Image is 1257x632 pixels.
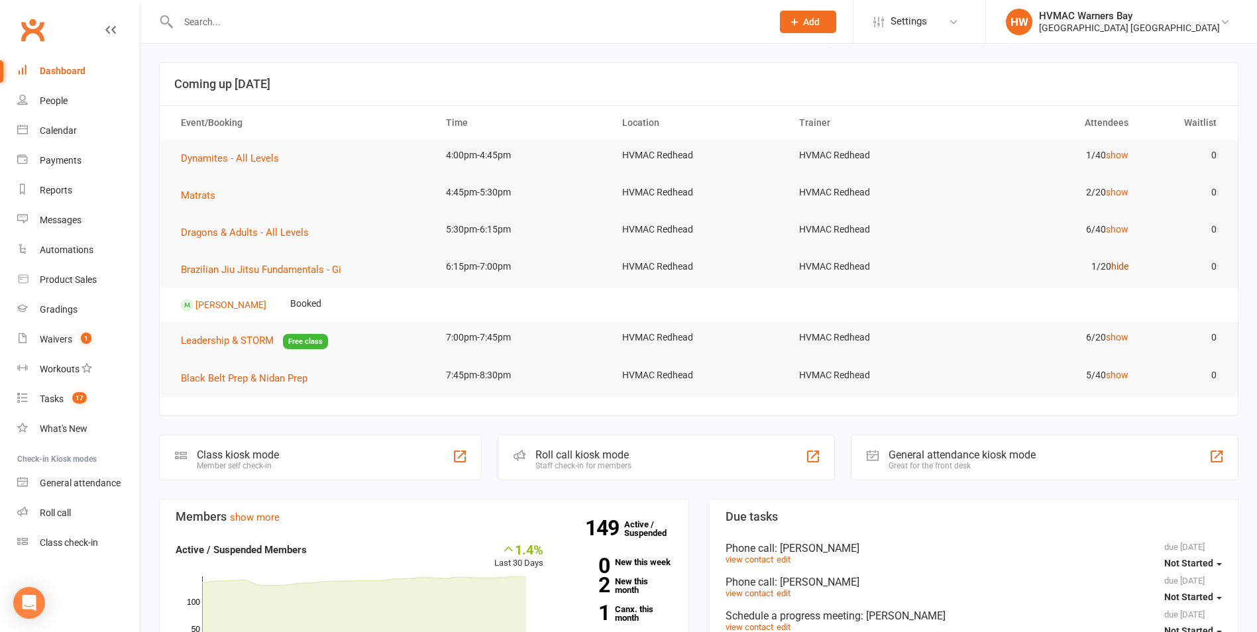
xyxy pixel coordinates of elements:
[563,556,610,576] strong: 0
[40,537,98,548] div: Class check-in
[1039,22,1220,34] div: [GEOGRAPHIC_DATA] [GEOGRAPHIC_DATA]
[40,394,64,404] div: Tasks
[17,176,140,205] a: Reports
[610,140,787,171] td: HVMAC Redhead
[535,461,631,470] div: Staff check-in for members
[1106,370,1128,380] a: show
[1111,261,1128,272] a: hide
[963,322,1140,353] td: 6/20
[181,150,288,166] button: Dynamites - All Levels
[861,609,946,622] span: : [PERSON_NAME]
[726,510,1223,523] h3: Due tasks
[181,187,225,203] button: Matrats
[181,227,309,238] span: Dragons & Adults - All Levels
[181,225,318,240] button: Dragons & Adults - All Levels
[889,461,1036,470] div: Great for the front desk
[17,235,140,265] a: Automations
[181,372,307,384] span: Black Belt Prep & Nidan Prep
[16,13,49,46] a: Clubworx
[17,468,140,498] a: General attendance kiosk mode
[780,11,836,33] button: Add
[535,448,631,461] div: Roll call kiosk mode
[17,498,140,528] a: Roll call
[610,322,787,353] td: HVMAC Redhead
[17,56,140,86] a: Dashboard
[40,364,80,374] div: Workouts
[181,333,328,349] button: Leadership & STORMFree class
[775,576,859,588] span: : [PERSON_NAME]
[181,370,317,386] button: Black Belt Prep & Nidan Prep
[40,507,71,518] div: Roll call
[13,587,45,619] div: Open Intercom Messenger
[1140,251,1229,282] td: 0
[787,322,963,353] td: HVMAC Redhead
[610,106,787,140] th: Location
[181,152,279,164] span: Dynamites - All Levels
[1140,360,1229,391] td: 0
[803,17,820,27] span: Add
[963,251,1140,282] td: 1/20
[1140,106,1229,140] th: Waitlist
[40,423,87,434] div: What's New
[17,354,140,384] a: Workouts
[40,244,93,255] div: Automations
[40,66,85,76] div: Dashboard
[434,140,610,171] td: 4:00pm-4:45pm
[195,299,266,310] a: [PERSON_NAME]
[624,510,683,547] a: 149Active / Suspended
[787,360,963,391] td: HVMAC Redhead
[40,185,72,195] div: Reports
[40,155,82,166] div: Payments
[434,214,610,245] td: 5:30pm-6:15pm
[563,558,673,566] a: 0New this week
[963,360,1140,391] td: 5/40
[283,334,328,349] span: Free class
[17,384,140,414] a: Tasks 17
[787,140,963,171] td: HVMAC Redhead
[197,461,279,470] div: Member self check-in
[726,588,773,598] a: view contact
[563,575,610,595] strong: 2
[610,360,787,391] td: HVMAC Redhead
[1106,187,1128,197] a: show
[1164,558,1213,568] span: Not Started
[787,106,963,140] th: Trainer
[1164,592,1213,602] span: Not Started
[726,554,773,564] a: view contact
[197,448,279,461] div: Class kiosk mode
[230,511,280,523] a: show more
[726,576,1223,588] div: Phone call
[81,333,91,344] span: 1
[891,7,927,36] span: Settings
[726,622,773,632] a: view contact
[17,146,140,176] a: Payments
[494,542,543,570] div: Last 30 Days
[963,214,1140,245] td: 6/40
[963,177,1140,208] td: 2/20
[17,205,140,235] a: Messages
[726,609,1223,622] div: Schedule a progress meeting
[963,106,1140,140] th: Attendees
[17,528,140,558] a: Class kiosk mode
[1006,9,1032,35] div: HW
[1140,177,1229,208] td: 0
[181,335,274,346] span: Leadership & STORM
[777,554,791,564] a: edit
[1106,332,1128,342] a: show
[1106,224,1128,235] a: show
[1140,214,1229,245] td: 0
[17,265,140,295] a: Product Sales
[889,448,1036,461] div: General attendance kiosk mode
[174,13,763,31] input: Search...
[775,542,859,554] span: : [PERSON_NAME]
[787,214,963,245] td: HVMAC Redhead
[787,177,963,208] td: HVMAC Redhead
[40,125,77,136] div: Calendar
[40,478,121,488] div: General attendance
[40,95,68,106] div: People
[563,605,673,622] a: 1Canx. this month
[434,106,610,140] th: Time
[17,414,140,444] a: What's New
[1039,10,1220,22] div: HVMAC Warners Bay
[40,304,78,315] div: Gradings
